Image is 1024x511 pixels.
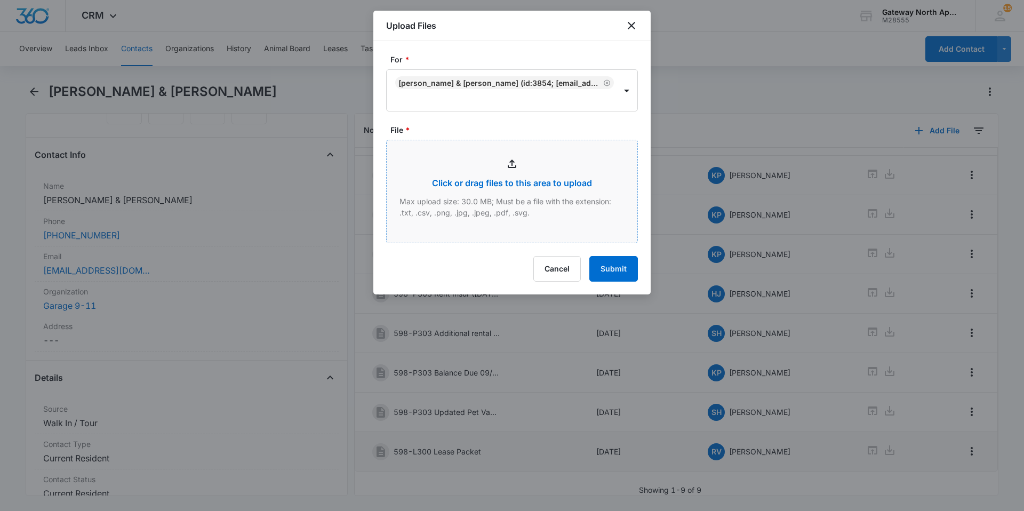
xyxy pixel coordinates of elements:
button: close [625,19,638,32]
div: [PERSON_NAME] & [PERSON_NAME] (ID:3854; [EMAIL_ADDRESS][DOMAIN_NAME]; 3038958076) [398,78,601,87]
button: Submit [589,256,638,282]
h1: Upload Files [386,19,436,32]
label: For [390,54,642,65]
div: Remove Rosalie Van Tiggelen & Abel Estrella (ID:3854; rosalievantiggelen1@gmail.com; 3038958076) [601,79,611,86]
label: File [390,124,642,135]
button: Cancel [533,256,581,282]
